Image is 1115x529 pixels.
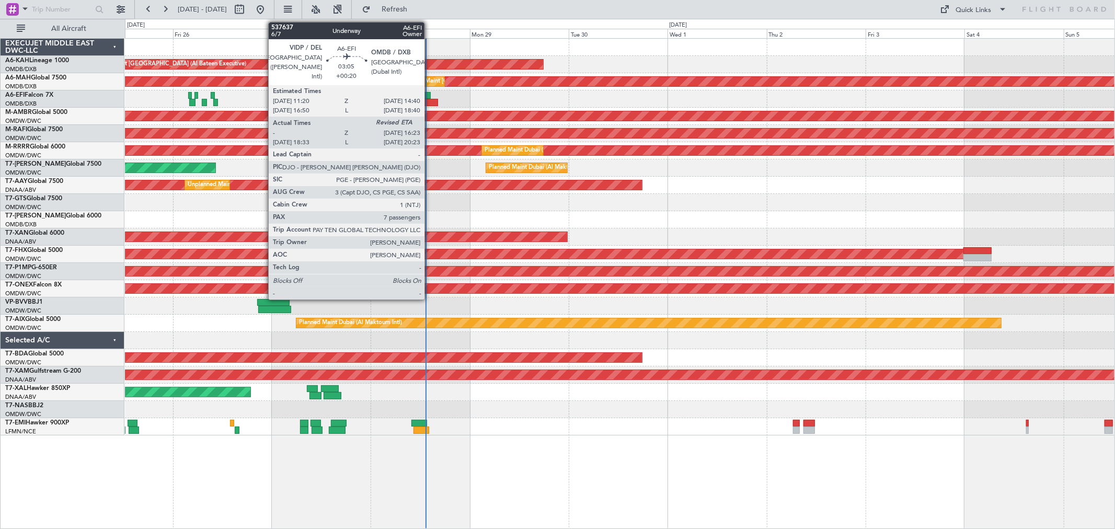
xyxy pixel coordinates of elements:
a: T7-P1MPG-650ER [5,264,57,271]
span: M-AMBR [5,109,32,116]
a: DNAA/ABV [5,238,36,246]
a: A6-KAHLineage 1000 [5,57,69,64]
a: T7-ONEXFalcon 8X [5,282,62,288]
div: Sat 27 [272,29,371,38]
a: OMDB/DXB [5,221,37,228]
button: Quick Links [935,1,1013,18]
a: T7-[PERSON_NAME]Global 7500 [5,161,101,167]
a: M-AMBRGlobal 5000 [5,109,67,116]
a: OMDW/DWC [5,307,41,315]
a: T7-XANGlobal 6000 [5,230,64,236]
a: DNAA/ABV [5,376,36,384]
button: Refresh [357,1,420,18]
a: T7-AIXGlobal 5000 [5,316,61,323]
a: LFMN/NCE [5,428,36,435]
div: Sat 4 [964,29,1063,38]
span: T7-AAY [5,178,28,185]
span: T7-[PERSON_NAME] [5,213,66,219]
a: OMDW/DWC [5,410,41,418]
span: All Aircraft [27,25,110,32]
a: OMDW/DWC [5,255,41,263]
span: T7-AIX [5,316,25,323]
a: A6-EFIFalcon 7X [5,92,53,98]
a: OMDW/DWC [5,290,41,297]
span: T7-XAL [5,385,27,392]
div: Planned Maint [GEOGRAPHIC_DATA] ([GEOGRAPHIC_DATA] Intl) [402,74,577,89]
a: OMDB/DXB [5,65,37,73]
a: T7-FHXGlobal 5000 [5,247,63,254]
span: A6-EFI [5,92,25,98]
a: OMDW/DWC [5,203,41,211]
a: T7-GTSGlobal 7500 [5,195,62,202]
a: OMDW/DWC [5,359,41,366]
div: Fri 3 [866,29,964,38]
a: OMDW/DWC [5,117,41,125]
a: OMDB/DXB [5,100,37,108]
a: OMDW/DWC [5,152,41,159]
a: VP-BVVBBJ1 [5,299,43,305]
a: OMDW/DWC [5,272,41,280]
a: T7-BDAGlobal 5000 [5,351,64,357]
span: A6-MAH [5,75,31,81]
div: [DATE] [127,21,145,30]
span: T7-[PERSON_NAME] [5,161,66,167]
div: [DATE] [669,21,687,30]
span: T7-XAM [5,368,29,374]
a: DNAA/ABV [5,393,36,401]
span: M-RRRR [5,144,30,150]
span: Refresh [373,6,417,13]
span: T7-P1MP [5,264,31,271]
span: [DATE] - [DATE] [178,5,227,14]
span: A6-KAH [5,57,29,64]
a: M-RRRRGlobal 6000 [5,144,65,150]
button: All Aircraft [12,20,113,37]
div: Sun 28 [371,29,469,38]
a: OMDB/DXB [5,83,37,90]
a: T7-XAMGulfstream G-200 [5,368,81,374]
a: T7-XALHawker 850XP [5,385,70,392]
div: Planned Maint Dubai (Al Maktoum Intl) [299,315,402,331]
a: M-RAFIGlobal 7500 [5,126,63,133]
a: A6-MAHGlobal 7500 [5,75,66,81]
span: M-RAFI [5,126,27,133]
span: T7-ONEX [5,282,33,288]
a: T7-NASBBJ2 [5,402,43,409]
span: T7-NAS [5,402,28,409]
div: Unplanned Maint [GEOGRAPHIC_DATA] (Al Maktoum Intl) [188,177,342,193]
a: OMDW/DWC [5,134,41,142]
div: Mon 29 [470,29,569,38]
a: OMDW/DWC [5,169,41,177]
a: DNAA/ABV [5,186,36,194]
a: T7-EMIHawker 900XP [5,420,69,426]
a: T7-[PERSON_NAME]Global 6000 [5,213,101,219]
span: T7-GTS [5,195,27,202]
input: Trip Number [32,2,92,17]
span: T7-XAN [5,230,29,236]
a: T7-AAYGlobal 7500 [5,178,63,185]
div: Fri 26 [173,29,272,38]
span: T7-FHX [5,247,27,254]
div: Quick Links [956,5,992,16]
a: OMDW/DWC [5,324,41,332]
div: Planned Maint Dubai (Al Maktoum Intl) [485,143,588,158]
div: Planned Maint [GEOGRAPHIC_DATA] (Al Bateen Executive) [89,56,246,72]
span: T7-EMI [5,420,26,426]
span: VP-BVV [5,299,28,305]
span: T7-BDA [5,351,28,357]
div: Thu 2 [767,29,866,38]
div: Tue 30 [569,29,668,38]
div: Planned Maint Dubai (Al Maktoum Intl) [489,160,592,176]
div: Wed 1 [668,29,766,38]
